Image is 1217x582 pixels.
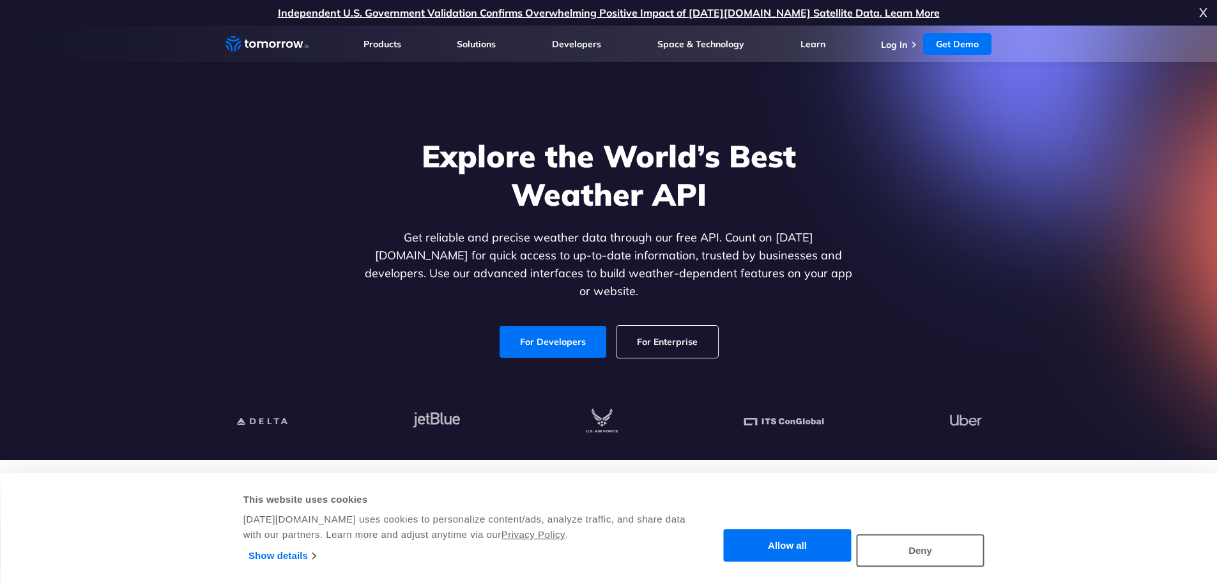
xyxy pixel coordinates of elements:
a: Products [364,38,401,50]
a: Developers [552,38,601,50]
a: Solutions [457,38,496,50]
a: Show details [249,546,316,565]
button: Allow all [724,530,852,562]
button: Deny [857,534,984,567]
a: For Developers [500,326,606,358]
a: Home link [226,34,309,54]
a: Learn [800,38,825,50]
h1: Explore the World’s Best Weather API [362,137,855,213]
a: For Enterprise [616,326,718,358]
a: Get Demo [923,33,991,55]
div: This website uses cookies [243,492,687,507]
a: Log In [881,39,907,50]
a: Privacy Policy [501,529,565,540]
a: Space & Technology [657,38,744,50]
div: [DATE][DOMAIN_NAME] uses cookies to personalize content/ads, analyze traffic, and share data with... [243,512,687,542]
p: Get reliable and precise weather data through our free API. Count on [DATE][DOMAIN_NAME] for quic... [362,229,855,300]
a: Independent U.S. Government Validation Confirms Overwhelming Positive Impact of [DATE][DOMAIN_NAM... [278,6,940,19]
